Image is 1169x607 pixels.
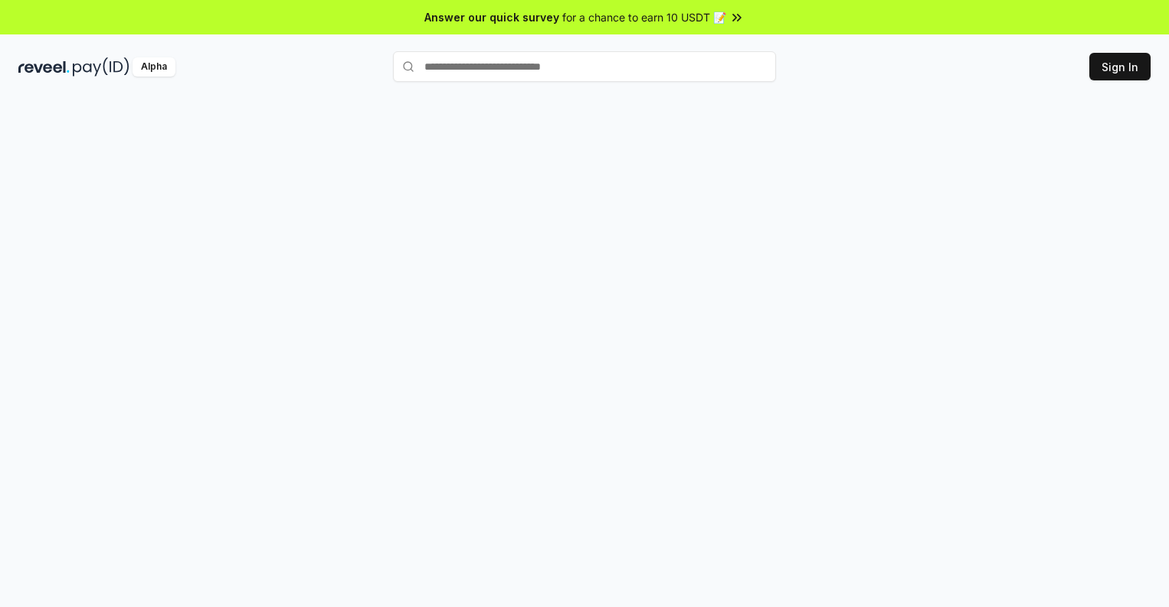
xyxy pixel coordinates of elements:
[133,57,175,77] div: Alpha
[1089,53,1151,80] button: Sign In
[424,9,559,25] span: Answer our quick survey
[18,57,70,77] img: reveel_dark
[73,57,129,77] img: pay_id
[562,9,726,25] span: for a chance to earn 10 USDT 📝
